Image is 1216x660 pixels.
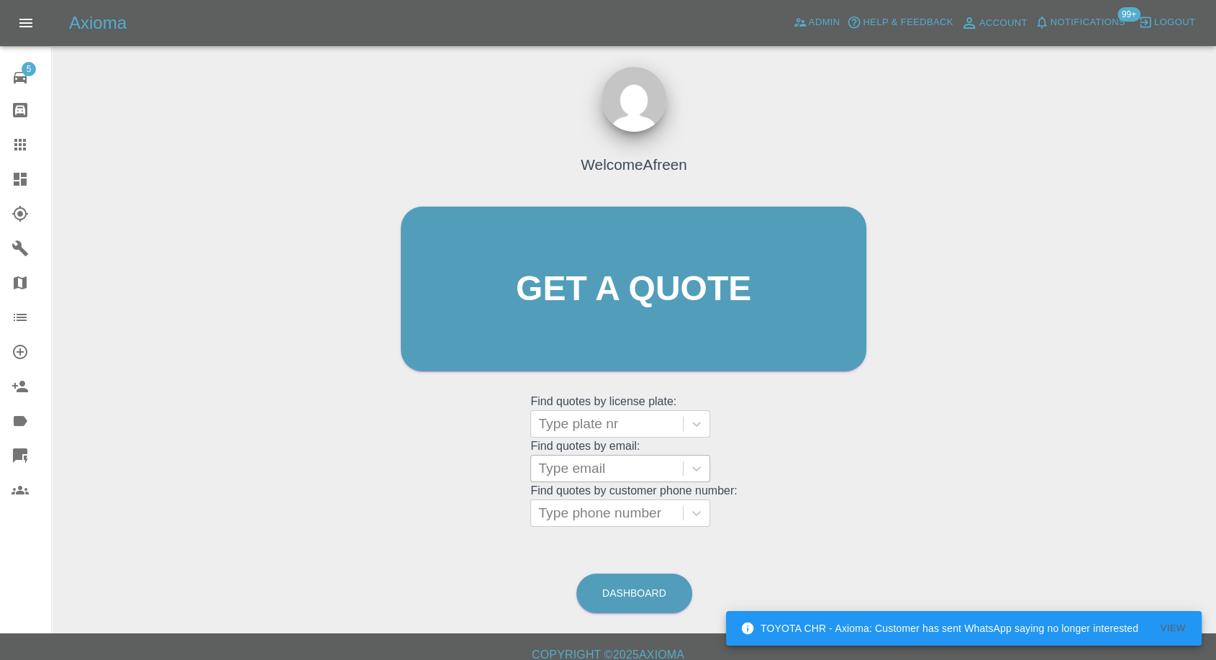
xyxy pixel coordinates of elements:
span: Admin [809,14,840,31]
a: Account [957,12,1031,35]
a: Dashboard [576,574,692,613]
a: Get a quote [401,207,866,371]
img: ... [602,67,666,132]
grid: Find quotes by email: [530,440,737,482]
h4: Welcome Afreen [581,153,687,176]
span: 99+ [1117,7,1140,22]
button: Logout [1135,12,1199,34]
grid: Find quotes by customer phone number: [530,484,737,527]
div: TOYOTA CHR - Axioma: Customer has sent WhatsApp saying no longer interested [740,615,1138,641]
h5: Axioma [69,12,127,35]
grid: Find quotes by license plate: [530,395,737,438]
span: Notifications [1051,14,1125,31]
button: View [1150,618,1196,640]
span: 5 [22,62,36,76]
button: Notifications [1031,12,1129,34]
span: Account [979,15,1027,32]
span: Help & Feedback [863,14,953,31]
span: Logout [1154,14,1195,31]
button: Open drawer [9,6,43,40]
a: Admin [789,12,844,34]
button: Help & Feedback [843,12,956,34]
